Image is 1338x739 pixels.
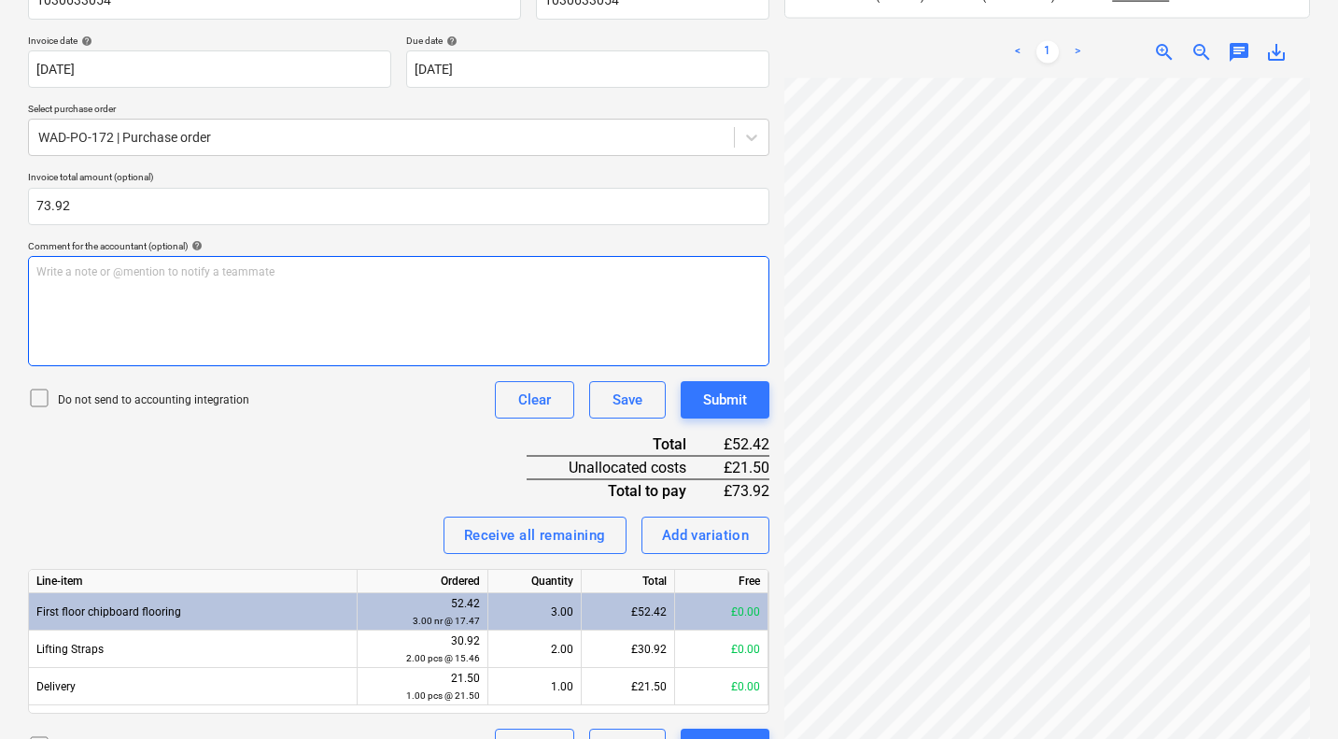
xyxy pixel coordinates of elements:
[365,595,480,630] div: 52.42
[675,570,768,593] div: Free
[703,388,747,412] div: Submit
[488,570,582,593] div: Quantity
[1007,41,1029,64] a: Previous page
[28,103,769,119] p: Select purchase order
[662,523,750,547] div: Add variation
[365,632,480,667] div: 30.92
[36,605,181,618] span: First floor chipboard flooring
[1228,41,1250,64] span: chat
[28,50,391,88] input: Invoice date not specified
[589,381,666,419] button: Save
[1265,41,1288,64] span: save_alt
[1066,41,1089,64] a: Next page
[518,388,551,412] div: Clear
[582,668,675,705] div: £21.50
[527,433,716,456] div: Total
[29,570,358,593] div: Line-item
[716,456,769,479] div: £21.50
[358,570,488,593] div: Ordered
[406,35,769,47] div: Due date
[716,433,769,456] div: £52.42
[1245,649,1338,739] iframe: Chat Widget
[77,36,92,47] span: help
[675,593,768,631] div: £0.00
[464,523,606,547] div: Receive all remaining
[406,690,480,701] small: 1.00 pcs @ 21.50
[28,171,769,187] p: Invoice total amount (optional)
[406,653,480,663] small: 2.00 pcs @ 15.46
[188,240,203,251] span: help
[29,668,358,705] div: Delivery
[28,35,391,47] div: Invoice date
[675,631,768,668] div: £0.00
[681,381,769,419] button: Submit
[496,668,573,705] div: 1.00
[496,631,573,668] div: 2.00
[527,456,716,479] div: Unallocated costs
[582,593,675,631] div: £52.42
[413,616,480,626] small: 3.00 nr @ 17.47
[613,388,642,412] div: Save
[1153,41,1176,64] span: zoom_in
[443,36,458,47] span: help
[29,631,358,668] div: Lifting Straps
[28,188,769,225] input: Invoice total amount (optional)
[527,479,716,502] div: Total to pay
[716,479,769,502] div: £73.92
[28,240,769,252] div: Comment for the accountant (optional)
[406,50,769,88] input: Due date not specified
[582,631,675,668] div: £30.92
[444,517,627,554] button: Receive all remaining
[58,392,249,408] p: Do not send to accounting integration
[641,517,770,554] button: Add variation
[496,593,573,631] div: 3.00
[365,670,480,704] div: 21.50
[1190,41,1213,64] span: zoom_out
[1036,41,1059,64] a: Page 1 is your current page
[495,381,574,419] button: Clear
[582,570,675,593] div: Total
[675,668,768,705] div: £0.00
